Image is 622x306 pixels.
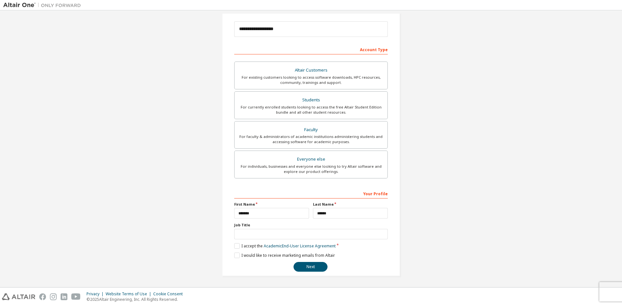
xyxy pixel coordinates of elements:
[61,293,67,300] img: linkedin.svg
[238,125,384,134] div: Faculty
[238,164,384,174] div: For individuals, businesses and everyone else looking to try Altair software and explore our prod...
[3,2,84,8] img: Altair One
[234,44,388,54] div: Account Type
[71,293,81,300] img: youtube.svg
[234,253,335,258] label: I would like to receive marketing emails from Altair
[86,291,106,297] div: Privacy
[238,105,384,115] div: For currently enrolled students looking to access the free Altair Student Edition bundle and all ...
[234,188,388,198] div: Your Profile
[39,293,46,300] img: facebook.svg
[234,202,309,207] label: First Name
[238,155,384,164] div: Everyone else
[238,134,384,144] div: For faculty & administrators of academic institutions administering students and accessing softwa...
[238,66,384,75] div: Altair Customers
[294,262,328,272] button: Next
[106,291,153,297] div: Website Terms of Use
[2,293,35,300] img: altair_logo.svg
[234,243,336,249] label: I accept the
[313,202,388,207] label: Last Name
[238,96,384,105] div: Students
[153,291,187,297] div: Cookie Consent
[234,222,388,228] label: Job Title
[264,243,336,249] a: Academic End-User License Agreement
[50,293,57,300] img: instagram.svg
[86,297,187,302] p: © 2025 Altair Engineering, Inc. All Rights Reserved.
[238,75,384,85] div: For existing customers looking to access software downloads, HPC resources, community, trainings ...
